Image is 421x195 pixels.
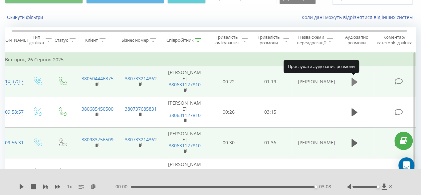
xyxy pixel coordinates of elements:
[398,157,414,173] div: Open Intercom Messenger
[161,127,208,158] td: [PERSON_NAME]
[284,60,359,73] div: Прослухати аудіозапис розмови
[125,75,157,82] a: 380733214362
[29,34,44,46] div: Тип дзвінка
[340,34,372,46] div: Аудіозапис розмови
[250,158,291,189] td: 01:16
[319,183,331,190] span: 03:08
[291,127,334,158] td: [PERSON_NAME]
[297,34,325,46] div: Назва схеми переадресації
[250,127,291,158] td: 01:36
[214,34,240,46] div: Тривалість очікування
[5,167,18,180] div: 09:10:34
[208,127,250,158] td: 00:30
[315,185,317,188] div: Accessibility label
[82,75,113,82] a: 380504446375
[5,14,46,20] button: Скинути фільтри
[208,66,250,97] td: 00:22
[250,97,291,128] td: 03:15
[166,37,193,43] div: Співробітник
[250,66,291,97] td: 01:19
[375,34,414,46] div: Коментар/категорія дзвінка
[169,112,201,118] a: 380631127810
[291,66,334,97] td: [PERSON_NAME]
[82,136,113,143] a: 380983756509
[377,185,379,188] div: Accessibility label
[5,75,18,88] div: 10:37:17
[161,158,208,189] td: [PERSON_NAME]
[5,136,18,149] div: 09:56:31
[85,37,98,43] div: Клієнт
[55,37,68,43] div: Статус
[208,97,250,128] td: 00:26
[5,106,18,119] div: 09:58:57
[121,37,148,43] div: Бізнес номер
[208,158,250,189] td: 00:10
[115,183,131,190] span: 00:00
[125,167,157,173] a: 380737685831
[161,66,208,97] td: [PERSON_NAME]
[255,34,282,46] div: Тривалість розмови
[302,14,416,20] a: Коли дані можуть відрізнятися вiд інших систем
[67,183,72,190] span: 1 x
[161,97,208,128] td: [PERSON_NAME]
[125,136,157,143] a: 380733214362
[82,106,113,112] a: 380685450500
[169,142,201,149] a: 380631127810
[169,81,201,88] a: 380631127810
[125,106,157,112] a: 380737685831
[82,167,113,173] a: 380978541789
